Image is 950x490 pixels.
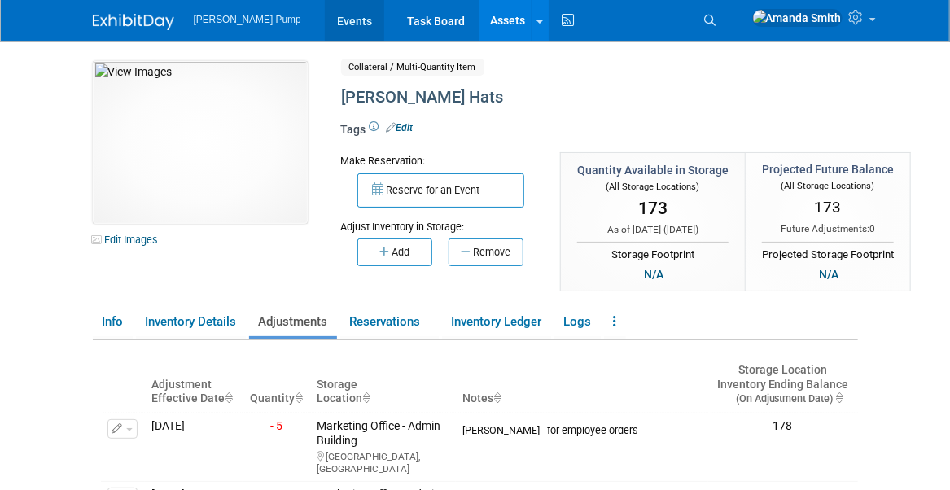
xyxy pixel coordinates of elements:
div: Projected Future Balance [762,161,894,177]
span: Collateral / Multi-Quantity Item [341,59,484,76]
button: Add [357,238,432,266]
div: Adjust Inventory in Storage: [341,208,536,234]
div: Quantity Available in Storage [577,162,729,178]
div: Make Reservation: [341,152,536,168]
span: 173 [814,198,841,217]
div: Storage Footprint [577,242,729,263]
button: Reserve for an Event [357,173,524,208]
div: Tags [341,121,843,149]
a: Edit Images [93,230,165,250]
a: Inventory Ledger [442,308,551,336]
a: Inventory Details [136,308,246,336]
div: [GEOGRAPHIC_DATA], [GEOGRAPHIC_DATA] [317,448,449,475]
div: 178 [715,419,851,434]
div: N/A [639,265,668,283]
td: [DATE] [145,413,242,482]
th: Notes : activate to sort column ascending [456,357,708,413]
div: Marketing Office - Admin Building [317,419,449,475]
a: Reservations [340,308,439,336]
span: 173 [638,199,668,218]
div: Future Adjustments: [762,222,894,236]
span: [PERSON_NAME] Pump [194,14,301,25]
div: As of [DATE] ( ) [577,223,729,237]
button: Remove [449,238,523,266]
th: Quantity : activate to sort column ascending [243,357,310,413]
img: View Images [93,61,308,224]
div: (All Storage Locations) [762,177,894,193]
th: Storage LocationInventory Ending Balance (On Adjustment Date) : activate to sort column ascending [708,357,857,413]
span: 0 [869,223,875,234]
th: Storage Location : activate to sort column ascending [310,357,456,413]
a: Edit [387,122,414,133]
span: [DATE] [667,224,695,235]
a: Adjustments [249,308,337,336]
div: [PERSON_NAME] Hats [336,83,843,112]
span: (On Adjustment Date) [722,392,834,405]
div: (All Storage Locations) [577,178,729,194]
th: Adjustment Effective Date : activate to sort column ascending [145,357,242,413]
img: Amanda Smith [752,9,843,27]
span: - 5 [270,419,282,432]
img: ExhibitDay [93,14,174,30]
a: Info [93,308,133,336]
a: Logs [554,308,601,336]
div: [PERSON_NAME] - for employee orders [462,419,702,437]
div: N/A [814,265,843,283]
div: Projected Storage Footprint [762,242,894,263]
